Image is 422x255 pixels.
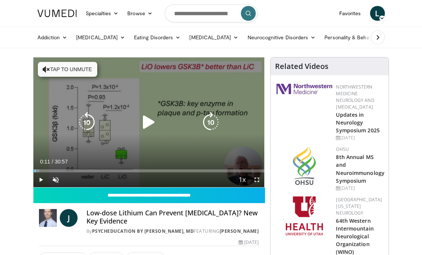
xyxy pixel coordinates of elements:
[293,146,316,185] img: da959c7f-65a6-4fcf-a939-c8c702e0a770.png.150x105_q85_autocrop_double_scale_upscale_version-0.2.png
[335,6,366,21] a: Favorites
[275,62,328,71] h4: Related Videos
[72,30,130,45] a: [MEDICAL_DATA]
[239,239,259,246] div: [DATE]
[320,30,414,45] a: Personality & Behavior Disorders
[235,172,249,187] button: Playback Rate
[165,4,258,22] input: Search topics, interventions
[243,30,320,45] a: Neurocognitive Disorders
[52,159,53,165] span: /
[60,209,78,227] a: J
[130,30,185,45] a: Eating Disorders
[336,146,349,152] a: OHSU
[33,57,265,187] video-js: Video Player
[370,6,385,21] a: L
[55,159,68,165] span: 30:57
[286,196,323,235] img: f6362829-b0a3-407d-a044-59546adfd345.png.150x105_q85_autocrop_double_scale_upscale_version-0.2.png
[33,169,265,172] div: Progress Bar
[336,185,385,192] div: [DATE]
[39,209,57,227] img: PsychEducation by James Phelps, MD
[33,172,48,187] button: Play
[336,135,383,141] div: [DATE]
[48,172,63,187] button: Unmute
[123,6,157,21] a: Browse
[37,10,77,17] img: VuMedi Logo
[33,30,72,45] a: Addiction
[336,84,374,110] a: Northwestern Medicine Neurology and [MEDICAL_DATA]
[86,209,259,225] h4: Low-dose Lithium Can Prevent [MEDICAL_DATA]? New Key Evidence
[336,153,385,184] a: 8th Annual MS and Neuroimmunology Symposium
[336,196,382,216] a: [GEOGRAPHIC_DATA][US_STATE] Neurology
[92,228,194,234] a: PsychEducation by [PERSON_NAME], MD
[220,228,259,234] a: [PERSON_NAME]
[86,228,259,235] div: By FEATURING
[249,172,264,187] button: Fullscreen
[277,84,332,94] img: 2a462fb6-9365-492a-ac79-3166a6f924d8.png.150x105_q85_autocrop_double_scale_upscale_version-0.2.jpg
[185,30,243,45] a: [MEDICAL_DATA]
[38,62,97,77] button: Tap to unmute
[81,6,123,21] a: Specialties
[40,159,50,165] span: 0:11
[336,111,379,134] a: Updates in Neurology Symposium 2025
